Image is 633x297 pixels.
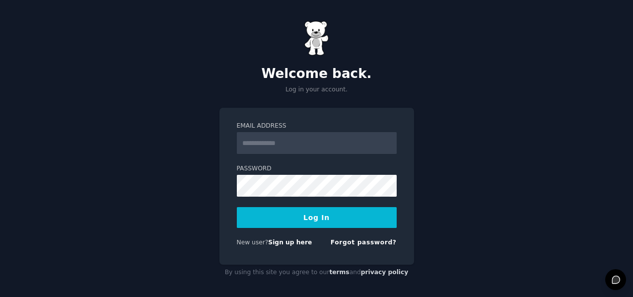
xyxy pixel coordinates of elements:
[219,265,414,281] div: By using this site you agree to our and
[237,122,397,131] label: Email Address
[237,164,397,173] label: Password
[237,239,269,246] span: New user?
[219,66,414,82] h2: Welcome back.
[268,239,312,246] a: Sign up here
[237,207,397,228] button: Log In
[331,239,397,246] a: Forgot password?
[219,85,414,94] p: Log in your account.
[361,269,409,276] a: privacy policy
[304,21,329,56] img: Gummy Bear
[329,269,349,276] a: terms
